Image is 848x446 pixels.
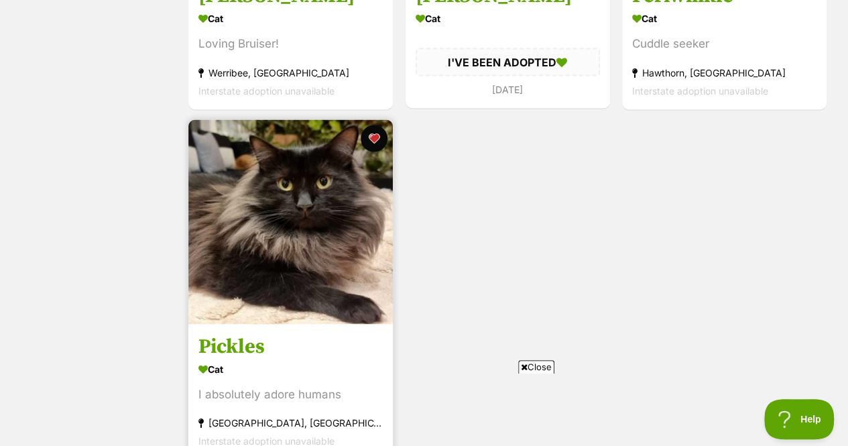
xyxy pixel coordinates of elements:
[632,35,816,53] div: Cuddle seeker
[416,80,600,98] div: [DATE]
[198,333,383,359] h3: Pickles
[198,35,383,53] div: Loving Bruiser!
[361,125,387,152] button: favourite
[416,9,600,28] div: Cat
[198,359,383,378] div: Cat
[198,9,383,28] div: Cat
[416,48,600,76] div: I'VE BEEN ADOPTED
[99,379,749,439] iframe: Advertisement
[764,399,835,439] iframe: Help Scout Beacon - Open
[632,9,816,28] div: Cat
[632,63,816,81] div: Hawthorn, [GEOGRAPHIC_DATA]
[632,85,768,96] span: Interstate adoption unavailable
[198,85,335,96] span: Interstate adoption unavailable
[188,119,393,324] img: Pickles
[198,63,383,81] div: Werribee, [GEOGRAPHIC_DATA]
[518,360,554,374] span: Close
